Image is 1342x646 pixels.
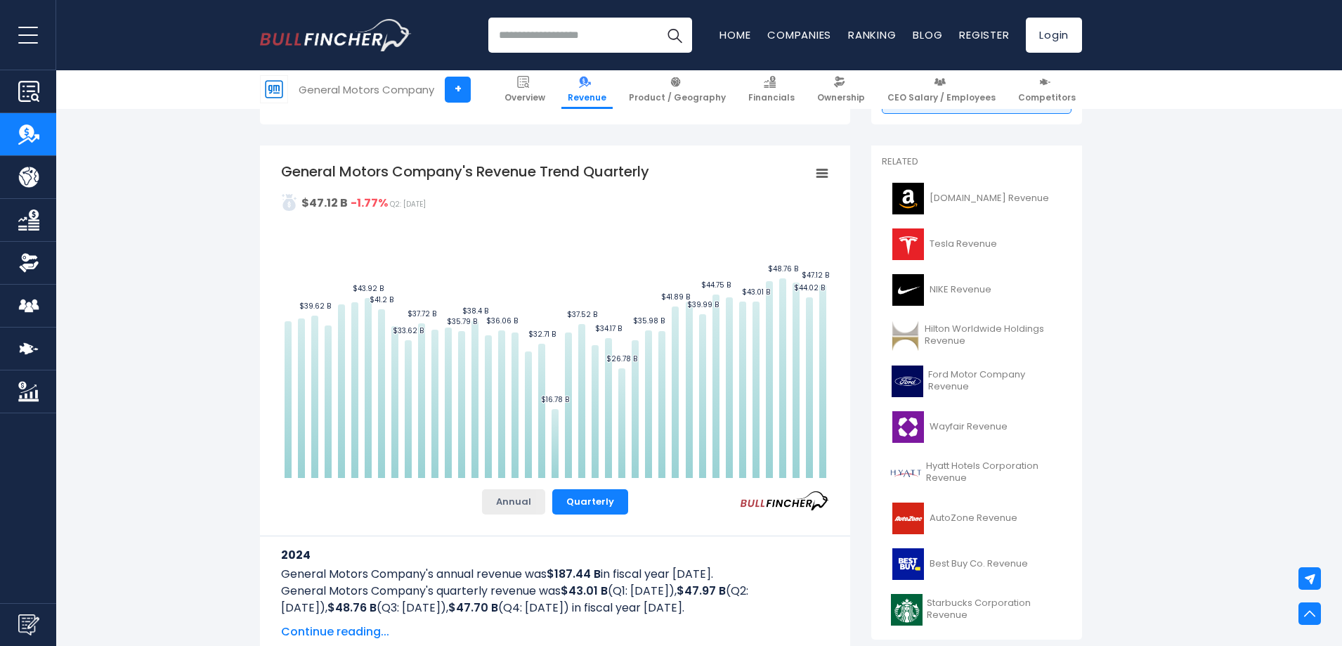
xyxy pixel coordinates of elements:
span: Financials [748,92,795,103]
b: $187.44 B [547,566,601,582]
img: GM logo [261,76,287,103]
p: Related [882,156,1071,168]
a: Starbucks Corporation Revenue [882,590,1071,629]
img: TSLA logo [890,228,925,260]
text: $48.76 B [768,264,798,274]
a: Home [719,27,750,42]
text: $37.52 B [567,309,597,320]
img: SBUX logo [890,594,923,626]
span: CEO Salary / Employees [887,92,996,103]
span: Ownership [817,92,865,103]
strong: -1.77% [351,195,388,211]
a: Wayfair Revenue [882,408,1071,446]
text: $16.78 B [541,394,569,405]
span: Continue reading... [281,624,829,640]
b: $43.01 B [561,583,608,599]
text: $47.12 B [802,270,829,280]
text: $44.75 B [701,280,731,290]
a: + [445,77,471,103]
button: Quarterly [552,489,628,515]
div: General Motors Company [299,82,434,98]
a: AutoZone Revenue [882,499,1071,538]
text: $39.62 B [299,301,331,311]
text: $39.99 B [687,299,719,310]
img: sdcsa [281,194,298,211]
a: Overview [498,70,552,109]
b: $47.70 B [448,600,498,616]
img: F logo [890,366,924,397]
a: Go to homepage [260,19,411,51]
text: $35.79 B [447,316,477,327]
text: $41.2 B [370,295,393,305]
text: $34.17 B [595,323,622,334]
text: $36.06 B [486,316,518,326]
text: $33.62 B [393,325,424,336]
button: Annual [482,489,545,515]
b: $47.97 B [677,583,726,599]
span: Competitors [1018,92,1076,103]
text: $37.72 B [408,309,436,319]
a: Companies [767,27,831,42]
text: $38.4 B [462,306,488,316]
a: [DOMAIN_NAME] Revenue [882,179,1071,218]
img: NKE logo [890,274,925,306]
span: Product / Geography [629,92,726,103]
a: Hyatt Hotels Corporation Revenue [882,453,1071,492]
svg: General Motors Company's Revenue Trend Quarterly [281,162,829,478]
text: $32.71 B [528,329,556,340]
p: General Motors Company's quarterly revenue was (Q1: [DATE]), (Q2: [DATE]), (Q3: [DATE]), (Q4: [DA... [281,583,829,616]
a: Hilton Worldwide Holdings Revenue [882,316,1071,355]
a: NIKE Revenue [882,271,1071,309]
text: $43.92 B [353,283,384,294]
img: W logo [890,411,925,443]
img: AZO logo [890,503,925,534]
img: Ownership [18,252,39,273]
img: AMZN logo [890,183,925,214]
b: $48.76 B [327,600,377,616]
a: Tesla Revenue [882,225,1071,264]
text: $26.78 B [606,354,637,364]
a: Blog [913,27,942,42]
span: Q2: [DATE] [390,199,426,209]
span: Revenue [568,92,606,103]
text: $43.01 B [742,287,770,297]
a: CEO Salary / Employees [881,70,1002,109]
text: $44.02 B [794,283,825,293]
h3: 2024 [281,546,829,564]
img: H logo [890,457,922,489]
img: BBY logo [890,548,925,580]
a: Revenue [561,70,613,109]
strong: $47.12 B [301,195,348,211]
a: Financials [742,70,801,109]
a: Ranking [848,27,896,42]
a: Ford Motor Company Revenue [882,362,1071,401]
a: Competitors [1012,70,1082,109]
span: Overview [504,92,545,103]
a: Best Buy Co. Revenue [882,545,1071,583]
a: Ownership [811,70,871,109]
button: Search [657,18,692,53]
a: Login [1026,18,1082,53]
a: Product / Geography [623,70,732,109]
p: General Motors Company's annual revenue was in fiscal year [DATE]. [281,566,829,583]
text: $41.89 B [661,292,690,302]
img: HLT logo [890,320,920,351]
a: Register [959,27,1009,42]
img: Bullfincher logo [260,19,412,51]
tspan: General Motors Company's Revenue Trend Quarterly [281,162,649,181]
text: $35.98 B [633,316,665,326]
